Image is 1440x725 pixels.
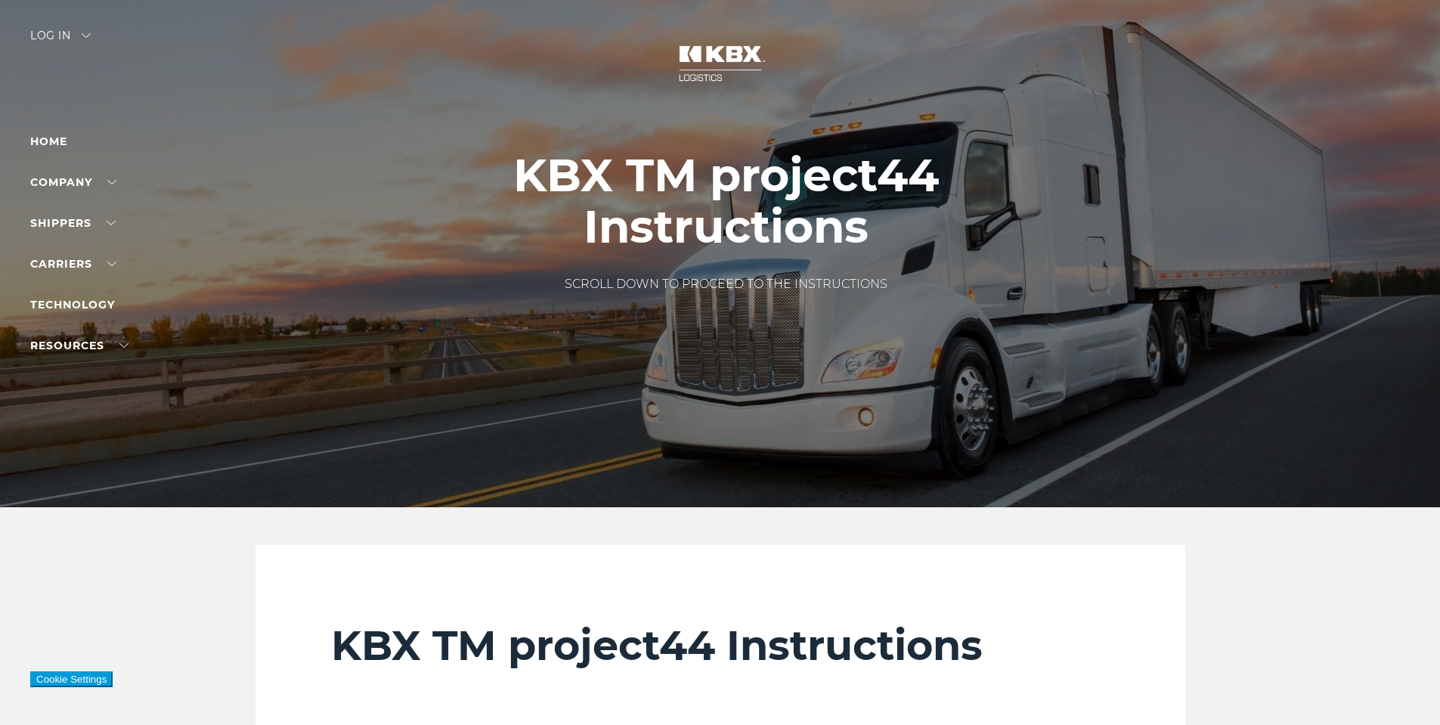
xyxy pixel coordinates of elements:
a: Technology [30,298,115,311]
p: SCROLL DOWN TO PROCEED TO THE INSTRUCTIONS [416,275,1036,293]
a: SHIPPERS [30,216,116,230]
h2: KBX TM project44 Instructions [331,621,1110,671]
div: Log in [30,30,91,52]
a: Carriers [30,257,116,271]
button: Cookie Settings [30,671,113,687]
a: Home [30,135,67,148]
img: kbx logo [664,30,777,97]
a: RESOURCES [30,339,129,352]
a: Company [30,175,116,189]
img: arrow [82,33,91,38]
h1: KBX TM project44 Instructions [416,150,1036,253]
